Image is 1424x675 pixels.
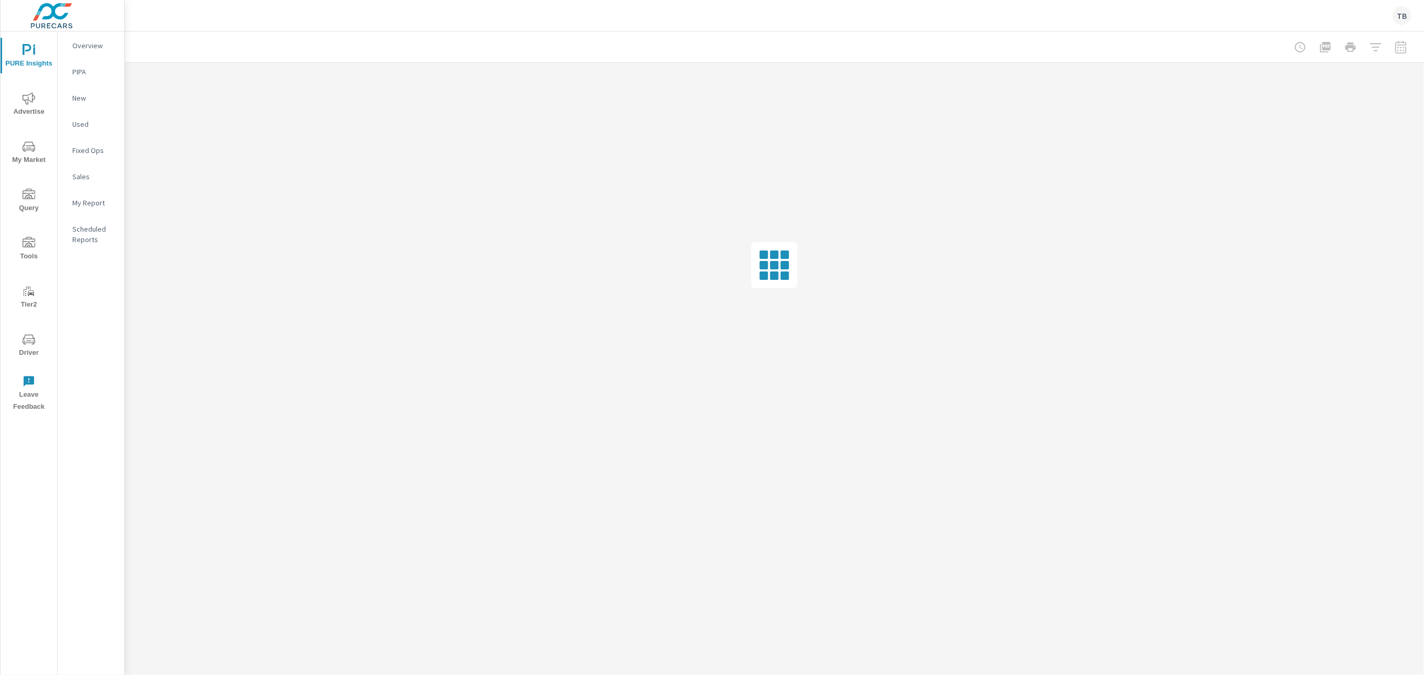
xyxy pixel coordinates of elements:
span: Query [4,189,54,214]
p: PIPA [72,67,116,77]
div: My Report [58,195,124,211]
div: Scheduled Reports [58,221,124,247]
div: nav menu [1,31,57,417]
div: New [58,90,124,106]
p: My Report [72,198,116,208]
p: Fixed Ops [72,145,116,156]
span: Advertise [4,92,54,118]
span: Driver [4,333,54,359]
div: PIPA [58,64,124,80]
p: Used [72,119,116,129]
span: My Market [4,140,54,166]
p: Sales [72,171,116,182]
span: Leave Feedback [4,375,54,413]
p: New [72,93,116,103]
span: Tier2 [4,285,54,311]
span: Tools [4,237,54,263]
div: Used [58,116,124,132]
div: Overview [58,38,124,53]
div: TB [1393,6,1411,25]
div: Fixed Ops [58,143,124,158]
span: PURE Insights [4,44,54,70]
p: Overview [72,40,116,51]
div: Sales [58,169,124,184]
p: Scheduled Reports [72,224,116,245]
